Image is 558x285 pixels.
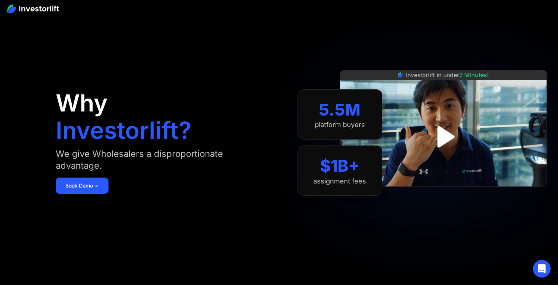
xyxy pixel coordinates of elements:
div: $1B+ [320,156,359,176]
span: 2 Minutes [459,71,487,79]
div: Open Intercom Messenger [533,260,551,278]
a: Book Demo ➢ [56,178,108,194]
div: Investorlift in under ! [406,71,489,79]
iframe: Customer reviews powered by Trustpilot [388,190,499,199]
h1: Investorlift? [56,119,192,142]
div: platform buyers [315,121,365,129]
div: assignment fees [313,177,366,185]
a: open lightbox [427,120,460,153]
div: 5.5M [319,100,361,120]
div: We give Wholesalers a disproportionate advantage. [56,148,256,172]
h1: Why [56,91,108,115]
